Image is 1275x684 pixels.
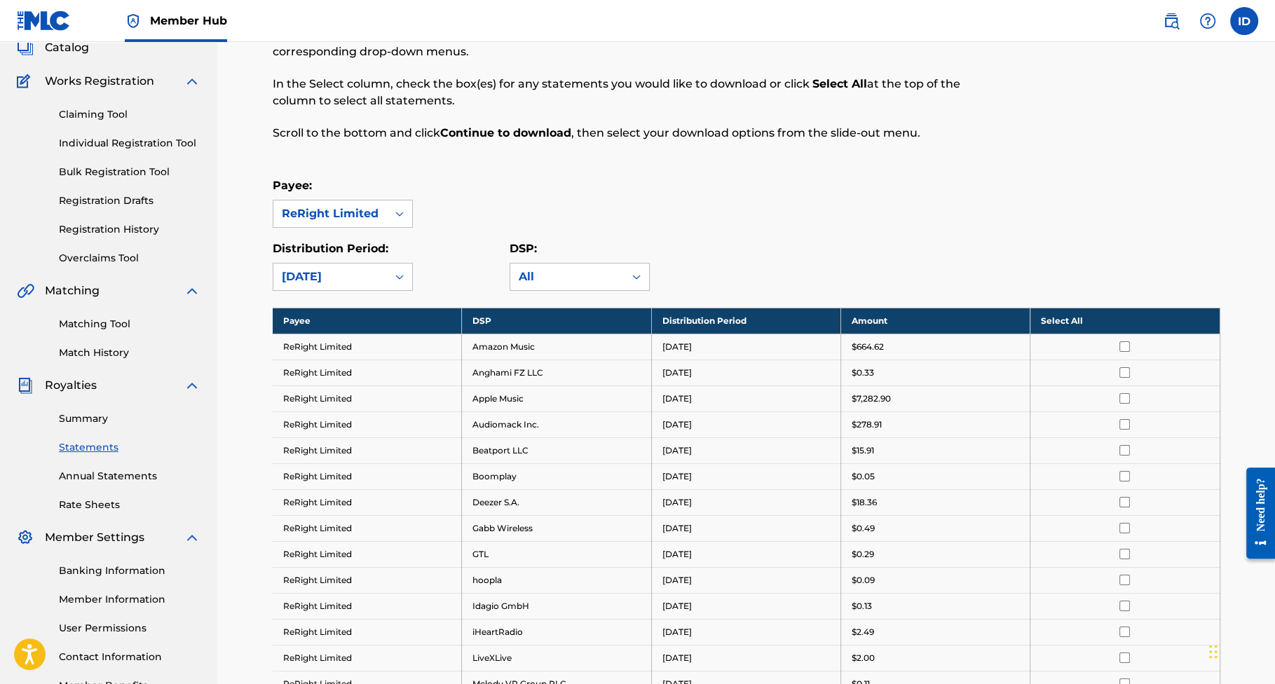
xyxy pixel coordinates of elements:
[17,282,34,299] img: Matching
[59,469,200,484] a: Annual Statements
[852,418,882,431] p: $278.91
[462,619,651,645] td: iHeartRadio
[59,440,200,455] a: Statements
[273,242,388,255] label: Distribution Period:
[59,136,200,151] a: Individual Registration Tool
[184,73,200,90] img: expand
[273,360,462,385] td: ReRight Limited
[852,470,875,483] p: $0.05
[462,645,651,671] td: LiveXLive
[852,600,872,613] p: $0.13
[852,367,874,379] p: $0.33
[273,334,462,360] td: ReRight Limited
[651,593,840,619] td: [DATE]
[59,107,200,122] a: Claiming Tool
[510,242,537,255] label: DSP:
[651,645,840,671] td: [DATE]
[273,645,462,671] td: ReRight Limited
[462,385,651,411] td: Apple Music
[59,317,200,331] a: Matching Tool
[651,515,840,541] td: [DATE]
[273,385,462,411] td: ReRight Limited
[273,437,462,463] td: ReRight Limited
[840,308,1030,334] th: Amount
[462,437,651,463] td: Beatport LLC
[273,567,462,593] td: ReRight Limited
[852,548,874,561] p: $0.29
[1199,13,1216,29] img: help
[852,626,874,638] p: $2.49
[45,73,154,90] span: Works Registration
[852,522,875,535] p: $0.49
[45,39,89,56] span: Catalog
[462,515,651,541] td: Gabb Wireless
[59,592,200,607] a: Member Information
[852,392,891,405] p: $7,282.90
[651,411,840,437] td: [DATE]
[651,308,840,334] th: Distribution Period
[519,268,615,285] div: All
[17,11,71,31] img: MLC Logo
[184,377,200,394] img: expand
[17,39,89,56] a: CatalogCatalog
[1209,631,1218,673] div: Drag
[1030,308,1220,334] th: Select All
[1230,7,1258,35] div: User Menu
[273,27,1002,60] p: Select your desired payee from the Payee drop-down menu. Then you can filter by distribution peri...
[45,529,144,546] span: Member Settings
[462,593,651,619] td: Idagio GmbH
[184,282,200,299] img: expand
[852,444,874,457] p: $15.91
[59,650,200,664] a: Contact Information
[852,574,875,587] p: $0.09
[651,489,840,515] td: [DATE]
[282,205,379,222] div: ReRight Limited
[59,498,200,512] a: Rate Sheets
[273,125,1002,142] p: Scroll to the bottom and click , then select your download options from the slide-out menu.
[59,165,200,179] a: Bulk Registration Tool
[273,308,462,334] th: Payee
[273,541,462,567] td: ReRight Limited
[651,437,840,463] td: [DATE]
[852,496,877,509] p: $18.36
[462,463,651,489] td: Boomplay
[59,251,200,266] a: Overclaims Tool
[651,541,840,567] td: [DATE]
[651,385,840,411] td: [DATE]
[273,489,462,515] td: ReRight Limited
[651,619,840,645] td: [DATE]
[17,529,34,546] img: Member Settings
[59,411,200,426] a: Summary
[150,13,227,29] span: Member Hub
[125,13,142,29] img: Top Rightsholder
[273,76,1002,109] p: In the Select column, check the box(es) for any statements you would like to download or click at...
[462,541,651,567] td: GTL
[651,360,840,385] td: [DATE]
[59,621,200,636] a: User Permissions
[273,515,462,541] td: ReRight Limited
[852,341,884,353] p: $664.62
[462,567,651,593] td: hoopla
[1163,13,1180,29] img: search
[462,411,651,437] td: Audiomack Inc.
[59,222,200,237] a: Registration History
[17,377,34,394] img: Royalties
[273,593,462,619] td: ReRight Limited
[812,77,867,90] strong: Select All
[651,567,840,593] td: [DATE]
[59,346,200,360] a: Match History
[1205,617,1275,684] iframe: Chat Widget
[462,334,651,360] td: Amazon Music
[282,268,379,285] div: [DATE]
[440,126,571,139] strong: Continue to download
[1157,7,1185,35] a: Public Search
[184,529,200,546] img: expand
[273,411,462,437] td: ReRight Limited
[273,619,462,645] td: ReRight Limited
[59,563,200,578] a: Banking Information
[273,179,312,192] label: Payee:
[651,334,840,360] td: [DATE]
